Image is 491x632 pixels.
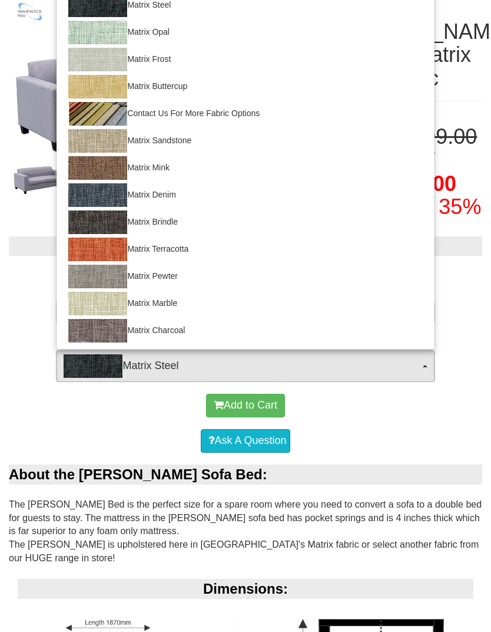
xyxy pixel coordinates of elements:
img: Matrix Buttercup [68,75,127,98]
a: Matrix Marble [57,290,434,317]
a: Matrix Opal [57,19,434,46]
a: Matrix Sandstone [57,127,434,154]
img: Matrix Denim [68,183,127,207]
a: Matrix Buttercup [57,73,434,100]
a: Contact Us For More Fabric Options [57,100,434,127]
a: Matrix Mink [57,154,434,182]
a: Matrix Brindle [57,209,434,236]
img: Matrix Charcoal [68,319,127,343]
a: Matrix Terracotta [57,236,434,263]
img: Contact Us For More Fabric Options [68,102,127,126]
img: Matrix Frost [68,48,127,71]
img: Matrix Mink [68,156,127,180]
a: Matrix Pewter [57,263,434,290]
img: Matrix Marble [68,292,127,315]
img: Matrix Sandstone [68,129,127,153]
a: Matrix Frost [57,46,434,73]
img: Matrix Pewter [68,265,127,288]
img: Matrix Terracotta [68,238,127,261]
img: Matrix Brindle [68,210,127,234]
a: Matrix Charcoal [57,317,434,344]
a: Matrix Denim [57,182,434,209]
img: Matrix Opal [68,21,127,44]
a: Matrix Bone [57,344,434,371]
